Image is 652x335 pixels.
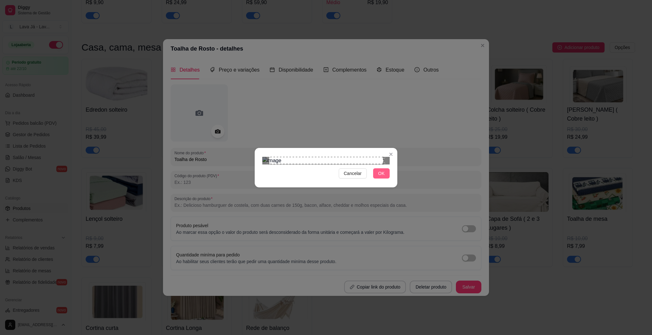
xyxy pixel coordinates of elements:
[269,157,383,164] div: Use the arrow keys to move the crop selection area
[339,168,367,178] button: Cancelar
[386,149,396,159] button: Close
[378,170,385,177] span: OK
[262,157,390,164] img: image
[344,170,362,177] span: Cancelar
[373,168,390,178] button: OK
